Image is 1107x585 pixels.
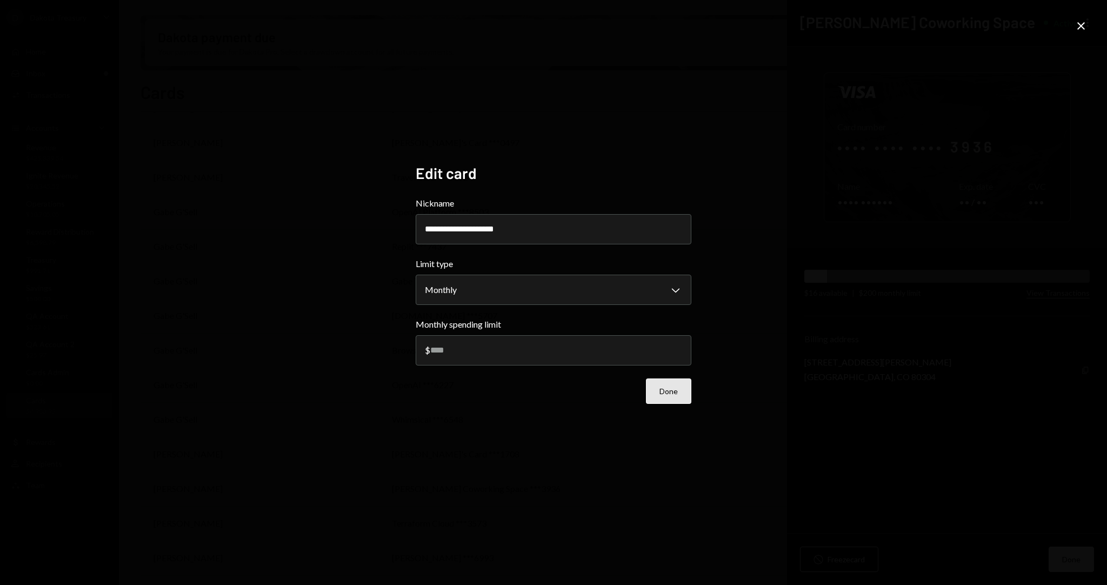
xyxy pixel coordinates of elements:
[416,197,691,210] label: Nickname
[646,378,691,404] button: Done
[416,163,691,184] h2: Edit card
[416,257,691,270] label: Limit type
[416,275,691,305] button: Limit type
[425,345,430,355] div: $
[416,318,691,331] label: Monthly spending limit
